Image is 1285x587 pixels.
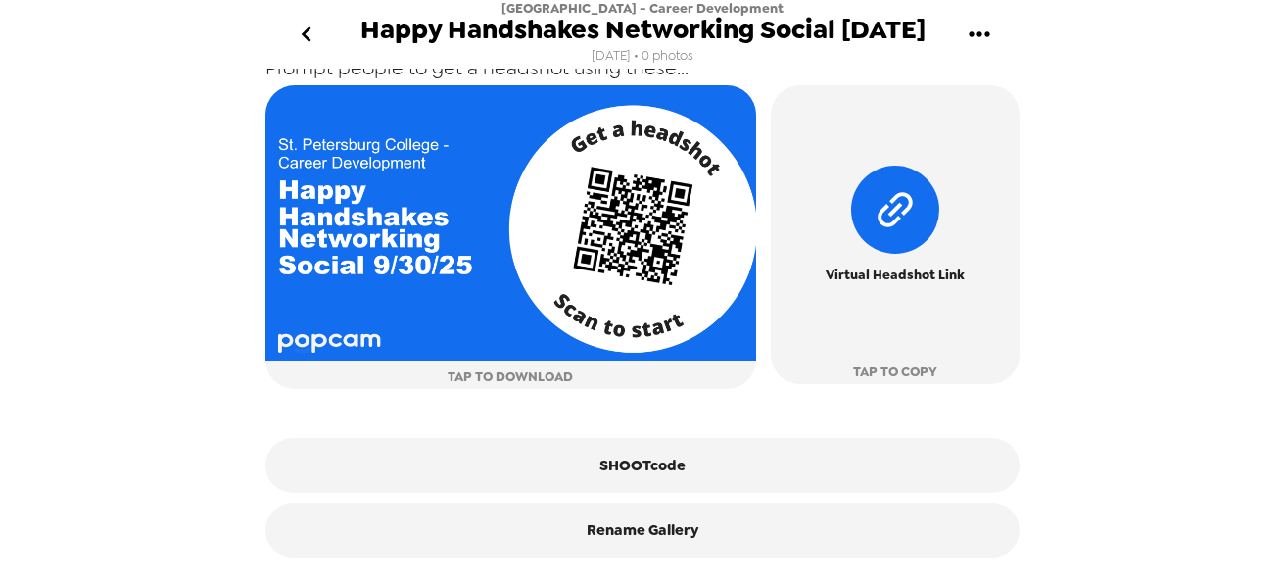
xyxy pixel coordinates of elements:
button: gallery menu [947,3,1011,67]
button: Virtual Headshot LinkTAP TO COPY [771,85,1020,384]
span: Happy Handshakes Networking Social [DATE] [360,17,926,43]
span: [DATE] • 0 photos [592,43,693,70]
button: SHOOTcode [265,438,1020,493]
img: qr card [265,85,756,362]
button: Rename Gallery [265,503,1020,558]
span: TAP TO DOWNLOAD [448,366,573,388]
button: go back [274,3,338,67]
span: Virtual Headshot Link [826,264,965,286]
button: TAP TO DOWNLOAD [265,85,756,389]
span: TAP TO COPY [853,361,937,383]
